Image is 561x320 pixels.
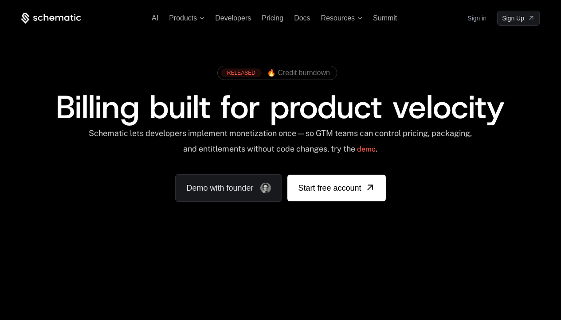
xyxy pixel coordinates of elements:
[267,69,330,77] span: 🔥 Credit burndown
[152,14,158,22] a: AI
[215,14,251,22] a: Developers
[86,128,475,160] div: Schematic lets developers implement monetization once — so GTM teams can control pricing, packagi...
[221,68,330,77] a: [object Object],[object Object]
[373,14,397,22] a: Summit
[169,14,197,22] span: Products
[467,11,486,25] a: Sign in
[321,14,355,22] span: Resources
[56,86,505,128] span: Billing built for product velocity
[294,14,310,22] a: Docs
[175,174,282,202] a: Demo with founder, ,[object Object]
[357,139,376,160] a: demo
[287,175,385,201] a: [object Object]
[260,183,271,193] img: Founder
[298,182,361,194] span: Start free account
[497,11,540,26] a: [object Object]
[502,14,524,23] span: Sign Up
[221,68,262,77] div: RELEASED
[262,14,283,22] a: Pricing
